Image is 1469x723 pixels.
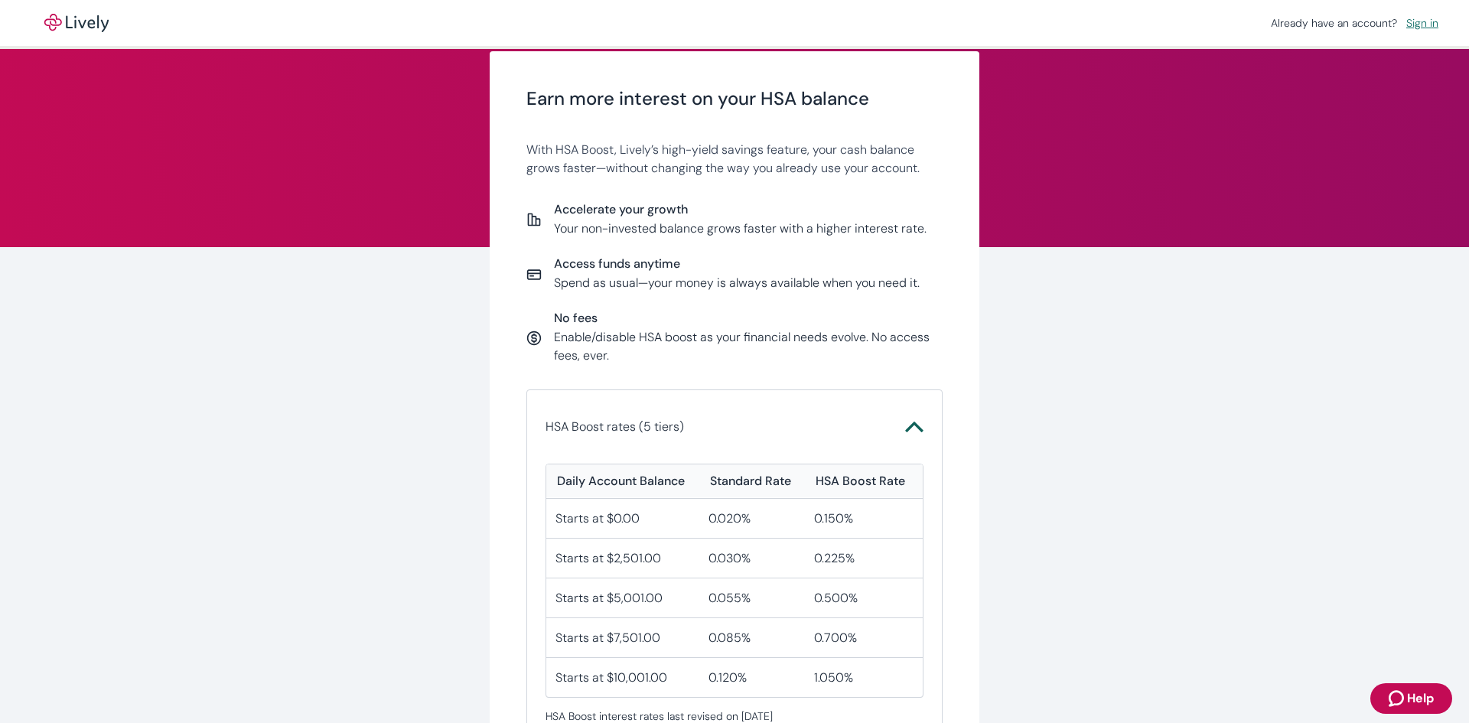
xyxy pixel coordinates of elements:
div: HSA Boost Rate [816,473,905,489]
span: Help [1407,689,1434,708]
p: Your non-invested balance grows faster with a higher interest rate. [554,220,927,238]
p: Enable/disable HSA boost as your financial needs evolve. No access fees, ever. [554,328,943,365]
a: Sign in [1400,13,1445,33]
div: Starts at $2,501.00 [546,538,699,578]
svg: Card icon [526,267,542,282]
div: 0.150% [805,498,923,538]
p: With HSA Boost, Lively’s high-yield savings feature, your cash balance grows faster—without chang... [526,141,943,177]
div: Starts at $0.00 [546,498,699,538]
div: 0.055% [699,578,805,617]
div: Standard Rate [710,473,791,489]
div: 0.120% [699,657,805,697]
div: Starts at $5,001.00 [546,578,699,617]
p: Spend as usual—your money is always available when you need it. [554,274,920,292]
button: Zendesk support iconHelp [1370,683,1452,714]
span: No fees [554,311,943,325]
span: Accelerate your growth [554,202,927,217]
span: Access funds anytime [554,256,920,271]
div: Starts at $7,501.00 [546,617,699,657]
div: 0.700% [805,617,923,657]
div: Starts at $10,001.00 [546,657,699,697]
svg: Currency icon [526,331,542,346]
p: HSA Boost rates (5 tiers) [546,418,684,436]
div: 0.500% [805,578,923,617]
img: Lively [34,14,119,32]
div: 0.030% [699,538,805,578]
div: Daily Account Balance [557,473,685,489]
div: 0.085% [699,617,805,657]
button: HSA Boost rates (5 tiers) [546,409,923,445]
div: Already have an account? [1271,15,1445,31]
div: HSA Boost rates (5 tiers) [546,445,923,723]
div: 0.020% [699,498,805,538]
div: 1.050% [805,657,923,697]
svg: Chevron icon [905,418,923,436]
svg: Report icon [526,212,542,227]
span: Earn more interest on your HSA balance [526,88,943,110]
div: 0.225% [805,538,923,578]
svg: Zendesk support icon [1389,689,1407,708]
span: HSA Boost interest rates last revised on [DATE] [546,710,923,723]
